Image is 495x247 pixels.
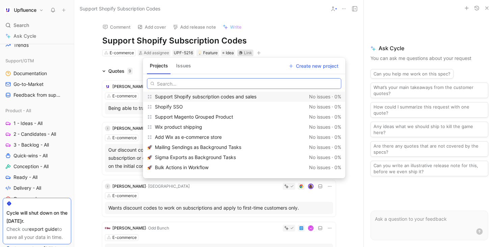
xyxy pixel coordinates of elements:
[309,103,341,111] div: No issues · 0%
[309,123,341,131] div: No issues · 0%
[309,174,341,182] div: No issues · 0%
[147,155,152,160] img: 🚀
[155,134,222,140] span: Add Wix as e-commerce store
[155,164,209,170] span: Bulk Actions in Workflow
[309,143,341,151] div: No issues · 0%
[309,163,341,172] div: No issues · 0%
[309,113,341,121] div: No issues · 0%
[147,78,341,89] input: Search...
[289,62,338,70] span: Create new project
[309,133,341,141] div: No issues · 0%
[147,145,152,150] img: 🚀
[155,114,233,120] span: Support Magento Grouped Product
[155,94,256,99] span: Support Shopify subscription codes and sales
[309,93,341,101] div: No issues · 0%
[147,60,171,71] button: Projects
[309,153,341,161] div: No issues · 0%
[155,124,202,130] span: Wix product shipping
[286,61,341,71] button: Create new project
[155,154,236,160] span: Sigma Exports as Background Tasks
[155,104,183,110] span: Shopify SSO
[173,60,194,71] button: Issues
[147,165,152,170] img: 🚀
[155,144,241,150] span: Mailing Sendings as Background Tasks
